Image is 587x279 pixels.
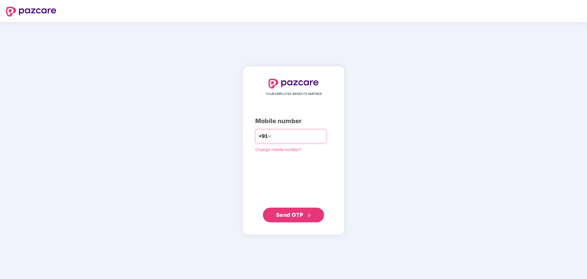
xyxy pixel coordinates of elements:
[276,212,303,218] span: Send OTP
[259,132,268,140] span: +91
[263,208,324,222] button: Send OTPdouble-right
[268,79,319,89] img: logo
[255,147,301,152] a: Change mobile number?
[268,134,271,138] span: down
[266,92,322,96] span: YOUR EMPLOYEE BENEFITS PARTNER
[6,7,56,17] img: logo
[255,116,332,126] div: Mobile number
[307,213,311,217] span: double-right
